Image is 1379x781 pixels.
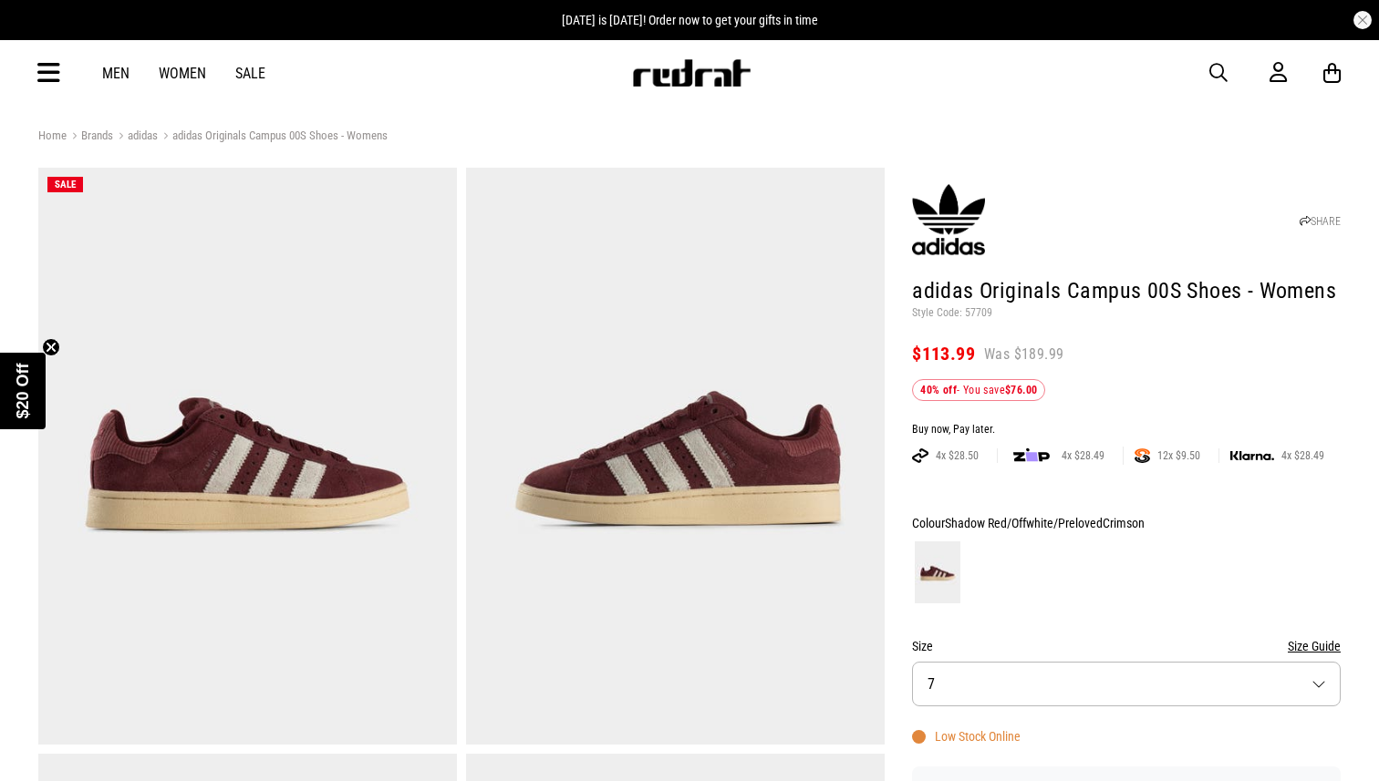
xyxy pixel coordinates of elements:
span: SALE [55,179,76,190]
button: Size Guide [1288,635,1341,657]
div: Buy now, Pay later. [912,423,1341,437]
a: Brands [67,128,113,146]
img: Shadow Red/Offwhite/PrelovedCrimson [915,541,960,603]
span: 7 [928,675,935,693]
a: adidas [113,128,158,146]
img: zip [1013,447,1050,465]
span: 4x $28.49 [1054,448,1112,463]
img: Adidas Originals Campus 00s Shoes - Womens in Maroon [466,168,885,745]
span: 4x $28.50 [928,448,986,463]
button: 7 [912,662,1341,706]
h1: adidas Originals Campus 00S Shoes - Womens [912,277,1341,306]
img: Adidas Originals Campus 00s Shoes - Womens in Maroon [38,168,457,745]
img: KLARNA [1230,451,1274,461]
a: Sale [235,65,265,82]
p: Style Code: 57709 [912,306,1341,321]
div: Low Stock Online [912,729,1021,744]
img: Redrat logo [631,59,752,87]
span: $113.99 [912,343,975,365]
a: SHARE [1300,215,1341,228]
a: Women [159,65,206,82]
span: Was $189.99 [984,344,1063,365]
button: Close teaser [42,338,60,356]
div: Size [912,635,1341,657]
span: Shadow Red/Offwhite/PrelovedCrimson [945,516,1145,530]
a: adidas Originals Campus 00S Shoes - Womens [158,128,388,146]
b: $76.00 [1005,384,1037,396]
img: SPLITPAY [1135,448,1150,463]
img: adidas [912,183,985,256]
a: Home [38,128,67,142]
img: AFTERPAY [912,448,928,463]
span: [DATE] is [DATE]! Order now to get your gifts in time [562,13,818,27]
span: 12x $9.50 [1150,448,1208,463]
div: - You save [912,379,1045,401]
span: 4x $28.49 [1274,448,1332,463]
b: 40% off [920,384,957,396]
a: Men [102,65,130,82]
div: Colour [912,512,1341,534]
span: $20 Off [14,363,32,418]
